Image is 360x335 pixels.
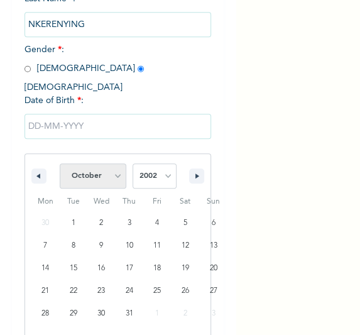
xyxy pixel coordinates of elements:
[31,234,60,257] button: 7
[153,280,161,302] span: 25
[115,212,143,234] button: 3
[59,212,87,234] button: 1
[87,212,116,234] button: 2
[115,280,143,302] button: 24
[115,234,143,257] button: 10
[143,234,172,257] button: 11
[199,234,227,257] button: 13
[87,280,116,302] button: 23
[25,94,84,107] span: Date of Birth :
[31,280,60,302] button: 21
[199,280,227,302] button: 27
[199,212,227,234] button: 6
[209,257,217,280] span: 20
[31,302,60,325] button: 28
[172,280,200,302] button: 26
[72,234,75,257] span: 8
[97,257,105,280] span: 16
[115,257,143,280] button: 17
[70,257,77,280] span: 15
[126,234,133,257] span: 10
[209,280,217,302] span: 27
[41,302,49,325] span: 28
[59,234,87,257] button: 8
[199,192,227,212] span: Sun
[182,234,189,257] span: 12
[87,257,116,280] button: 16
[59,280,87,302] button: 22
[155,212,159,234] span: 4
[25,114,212,139] input: DD-MM-YYYY
[72,212,75,234] span: 1
[172,234,200,257] button: 12
[172,257,200,280] button: 19
[59,192,87,212] span: Tue
[211,212,215,234] span: 6
[43,234,47,257] span: 7
[97,280,105,302] span: 23
[128,212,131,234] span: 3
[126,302,133,325] span: 31
[70,302,77,325] span: 29
[153,234,161,257] span: 11
[70,280,77,302] span: 22
[115,302,143,325] button: 31
[59,257,87,280] button: 15
[31,192,60,212] span: Mon
[115,192,143,212] span: Thu
[59,302,87,325] button: 29
[172,212,200,234] button: 5
[143,212,172,234] button: 4
[87,234,116,257] button: 9
[126,280,133,302] span: 24
[99,212,103,234] span: 2
[41,280,49,302] span: 21
[183,212,187,234] span: 5
[143,192,172,212] span: Fri
[143,280,172,302] button: 25
[87,302,116,325] button: 30
[41,257,49,280] span: 14
[99,234,103,257] span: 9
[153,257,161,280] span: 18
[172,192,200,212] span: Sat
[182,280,189,302] span: 26
[87,192,116,212] span: Wed
[143,257,172,280] button: 18
[182,257,189,280] span: 19
[209,234,217,257] span: 13
[97,302,105,325] span: 30
[199,257,227,280] button: 20
[25,45,150,92] span: Gender : [DEMOGRAPHIC_DATA] [DEMOGRAPHIC_DATA]
[25,12,212,37] input: Enter your last name
[126,257,133,280] span: 17
[31,257,60,280] button: 14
